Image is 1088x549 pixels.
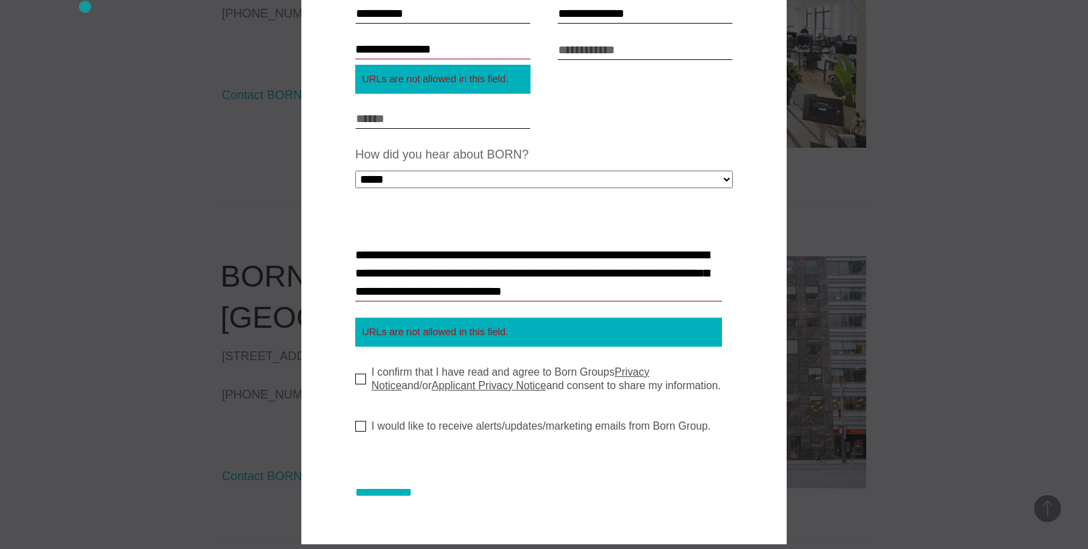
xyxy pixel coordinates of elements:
a: Applicant Privacy Notice [431,380,546,391]
label: I confirm that I have read and agree to Born Groups and/or and consent to share my information. [355,366,744,393]
div: URLs are not allowed in this field. [355,65,531,94]
label: How did you hear about BORN? [355,147,528,163]
a: Privacy Notice [371,366,649,391]
div: URLs are not allowed in this field. [355,318,722,347]
label: I would like to receive alerts/updates/marketing emails from Born Group. [355,420,711,433]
